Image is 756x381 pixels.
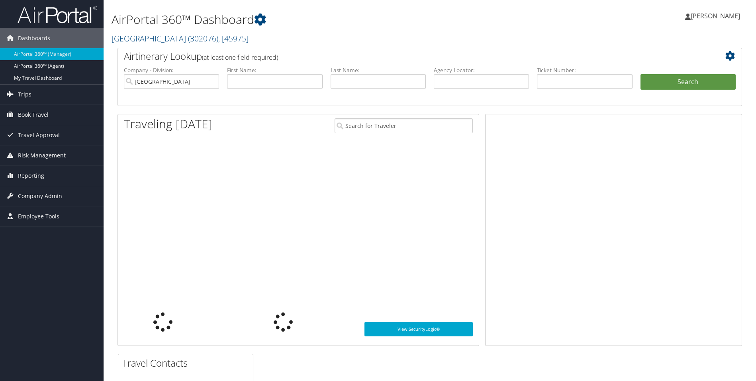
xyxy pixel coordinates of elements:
[434,66,529,74] label: Agency Locator:
[18,84,31,104] span: Trips
[640,74,736,90] button: Search
[18,5,97,24] img: airportal-logo.png
[124,66,219,74] label: Company - Division:
[18,186,62,206] span: Company Admin
[537,66,632,74] label: Ticket Number:
[364,322,473,336] a: View SecurityLogic®
[18,105,49,125] span: Book Travel
[18,125,60,145] span: Travel Approval
[335,118,473,133] input: Search for Traveler
[18,28,50,48] span: Dashboards
[227,66,322,74] label: First Name:
[112,11,536,28] h1: AirPortal 360™ Dashboard
[112,33,249,44] a: [GEOGRAPHIC_DATA]
[18,206,59,226] span: Employee Tools
[18,145,66,165] span: Risk Management
[685,4,748,28] a: [PERSON_NAME]
[122,356,253,370] h2: Travel Contacts
[218,33,249,44] span: , [ 45975 ]
[124,116,212,132] h1: Traveling [DATE]
[202,53,278,62] span: (at least one field required)
[691,12,740,20] span: [PERSON_NAME]
[331,66,426,74] label: Last Name:
[188,33,218,44] span: ( 302076 )
[124,49,684,63] h2: Airtinerary Lookup
[18,166,44,186] span: Reporting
